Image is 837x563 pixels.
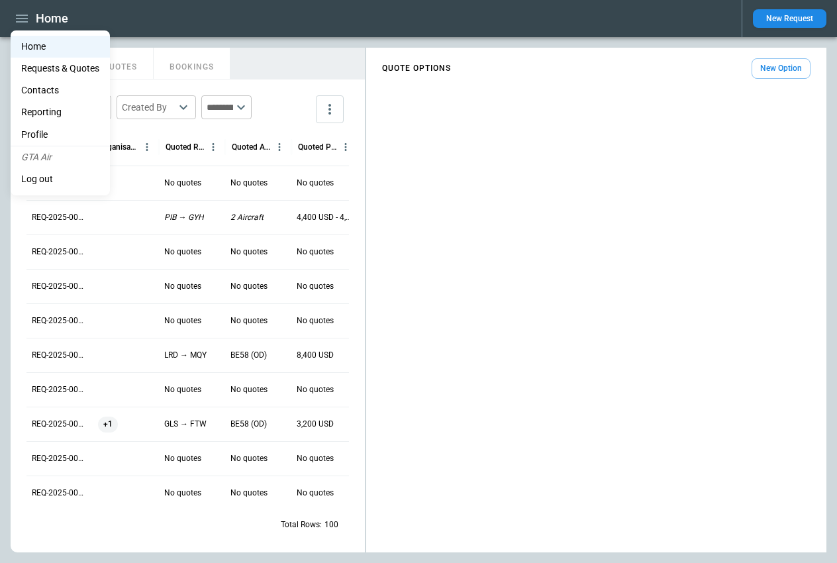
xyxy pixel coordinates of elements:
a: Requests & Quotes [11,58,110,79]
a: Home [11,36,110,58]
li: GTA Air [11,146,110,168]
li: Log out [11,168,110,190]
a: Reporting [11,101,110,123]
a: Contacts [11,79,110,101]
a: Profile [11,124,110,146]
